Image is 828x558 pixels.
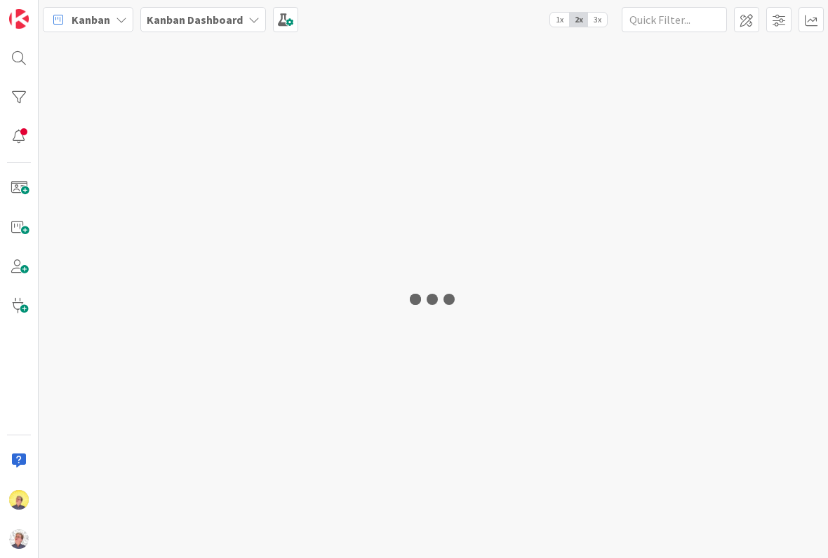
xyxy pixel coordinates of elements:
[9,9,29,29] img: Visit kanbanzone.com
[550,13,569,27] span: 1x
[588,13,607,27] span: 3x
[622,7,727,32] input: Quick Filter...
[147,13,243,27] b: Kanban Dashboard
[569,13,588,27] span: 2x
[9,490,29,510] img: JW
[72,11,110,28] span: Kanban
[9,529,29,549] img: avatar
